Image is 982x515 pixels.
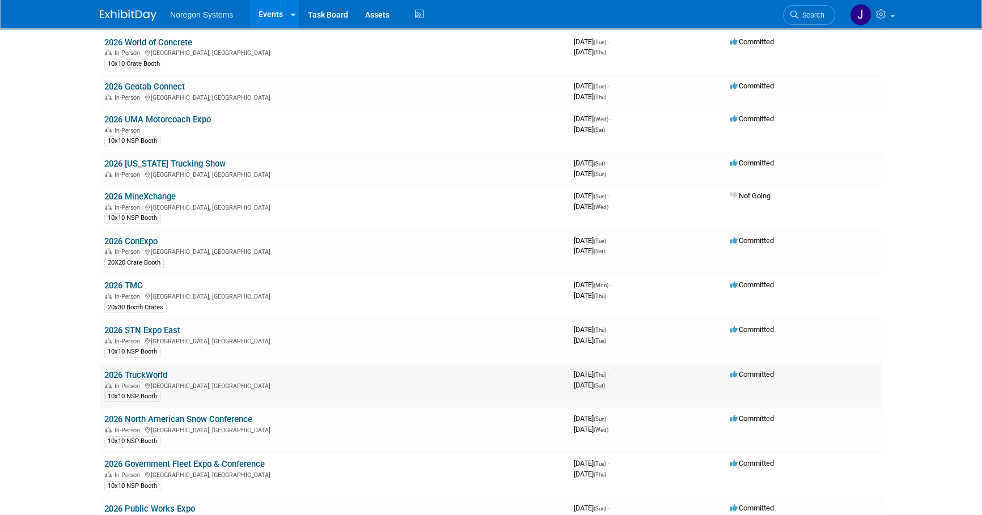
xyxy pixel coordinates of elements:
span: (Sat) [594,248,605,254]
span: [DATE] [574,37,609,46]
img: In-Person Event [105,338,112,343]
span: (Sun) [594,505,606,512]
span: In-Person [115,382,143,390]
div: 20X20 Crate Booth [104,258,164,268]
span: - [608,37,609,46]
span: In-Person [115,471,143,479]
span: (Sun) [594,416,606,422]
span: - [608,504,609,512]
a: 2026 UMA Motorcoach Expo [104,114,211,125]
span: - [608,82,609,90]
div: 10x10 NSP Booth [104,136,160,146]
span: (Sun) [594,193,606,199]
span: (Thu) [594,372,606,378]
img: In-Person Event [105,204,112,210]
span: (Wed) [594,427,608,433]
span: [DATE] [574,459,609,467]
span: [DATE] [574,236,609,245]
span: [DATE] [574,48,606,56]
div: 10x10 NSP Booth [104,213,160,223]
a: 2026 TMC [104,280,143,291]
span: [DATE] [574,191,609,200]
span: [DATE] [574,169,606,178]
span: In-Person [115,338,143,345]
span: (Sun) [594,171,606,177]
div: 10x10 NSP Booth [104,481,160,491]
div: [GEOGRAPHIC_DATA], [GEOGRAPHIC_DATA] [104,291,565,300]
span: (Tue) [594,338,606,344]
a: 2026 MineXchange [104,191,176,202]
img: In-Person Event [105,127,112,133]
a: 2026 [US_STATE] Trucking Show [104,159,226,169]
img: In-Person Event [105,248,112,254]
a: 2026 TruckWorld [104,370,167,380]
span: [DATE] [574,159,608,167]
span: - [608,459,609,467]
div: [GEOGRAPHIC_DATA], [GEOGRAPHIC_DATA] [104,470,565,479]
img: In-Person Event [105,471,112,477]
span: Committed [730,459,774,467]
span: Committed [730,280,774,289]
div: [GEOGRAPHIC_DATA], [GEOGRAPHIC_DATA] [104,48,565,57]
span: [DATE] [574,280,612,289]
a: 2026 World of Concrete [104,37,192,48]
span: [DATE] [574,82,609,90]
img: In-Person Event [105,94,112,100]
a: 2026 Geotab Connect [104,82,185,92]
span: - [610,114,612,123]
span: [DATE] [574,370,609,378]
span: In-Person [115,94,143,101]
span: [DATE] [574,92,606,101]
img: In-Person Event [105,427,112,432]
span: (Thu) [594,49,606,56]
span: (Thu) [594,94,606,100]
div: [GEOGRAPHIC_DATA], [GEOGRAPHIC_DATA] [104,336,565,345]
span: - [608,370,609,378]
span: [DATE] [574,325,609,334]
span: Committed [730,236,774,245]
span: Committed [730,159,774,167]
img: ExhibitDay [100,10,156,21]
div: [GEOGRAPHIC_DATA], [GEOGRAPHIC_DATA] [104,202,565,211]
img: In-Person Event [105,293,112,299]
img: In-Person Event [105,382,112,388]
span: - [608,414,609,423]
span: Committed [730,114,774,123]
div: 10x10 NSP Booth [104,436,160,446]
div: [GEOGRAPHIC_DATA], [GEOGRAPHIC_DATA] [104,246,565,256]
span: [DATE] [574,381,605,389]
div: [GEOGRAPHIC_DATA], [GEOGRAPHIC_DATA] [104,425,565,434]
span: [DATE] [574,246,605,255]
span: [DATE] [574,425,608,433]
div: [GEOGRAPHIC_DATA], [GEOGRAPHIC_DATA] [104,169,565,178]
span: - [608,191,609,200]
span: - [610,280,612,289]
span: [DATE] [574,202,608,211]
span: (Sat) [594,382,605,389]
span: (Mon) [594,282,608,288]
div: 10x10 Crate Booth [104,59,163,69]
div: 10x10 NSP Booth [104,347,160,357]
img: In-Person Event [105,49,112,55]
img: Johana Gil [850,4,871,25]
span: - [608,236,609,245]
span: (Thu) [594,327,606,333]
div: [GEOGRAPHIC_DATA], [GEOGRAPHIC_DATA] [104,381,565,390]
span: - [608,325,609,334]
span: - [607,159,608,167]
span: (Tue) [594,238,606,244]
span: In-Person [115,427,143,434]
span: [DATE] [574,504,609,512]
a: Search [783,5,835,25]
span: Committed [730,504,774,512]
a: 2026 ConExpo [104,236,158,246]
span: (Sat) [594,160,605,167]
span: [DATE] [574,336,606,344]
span: In-Person [115,293,143,300]
span: (Wed) [594,116,608,122]
span: Search [798,11,824,19]
span: In-Person [115,171,143,178]
span: (Thu) [594,471,606,478]
span: (Sat) [594,127,605,133]
span: Committed [730,37,774,46]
